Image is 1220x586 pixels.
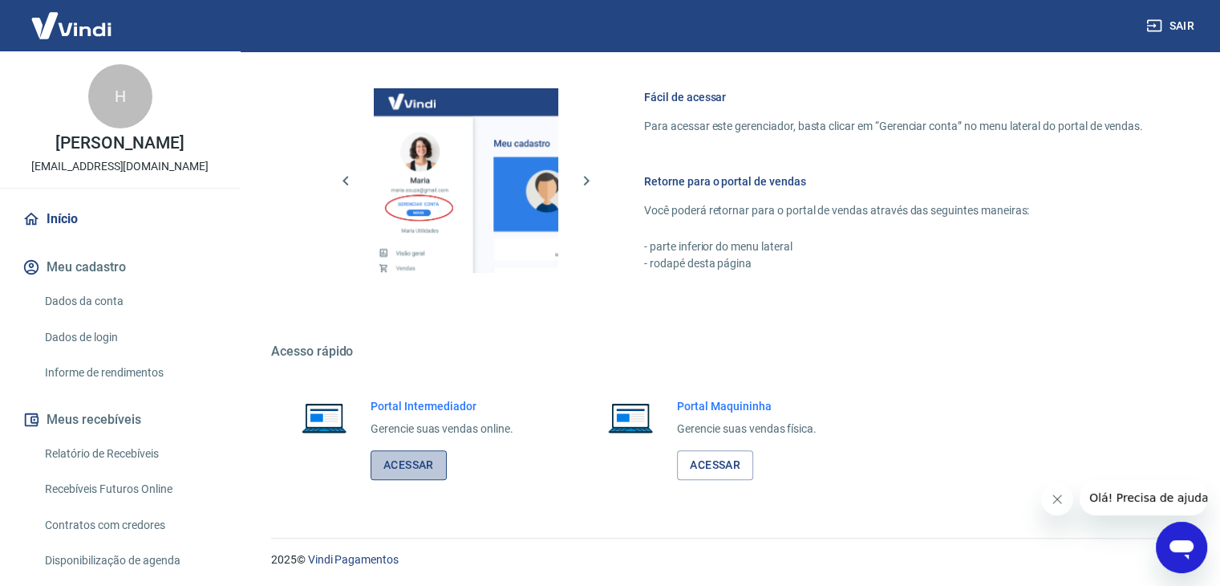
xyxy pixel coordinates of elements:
h6: Portal Maquininha [677,398,817,414]
button: Sair [1143,11,1201,41]
p: Gerencie suas vendas online. [371,421,513,437]
span: Olá! Precisa de ajuda? [10,11,135,24]
h5: Acesso rápido [271,344,1181,360]
a: Dados de login [39,321,221,354]
a: Acessar [677,450,753,480]
h6: Fácil de acessar [644,89,1143,105]
a: Início [19,201,221,237]
a: Dados da conta [39,285,221,318]
img: Vindi [19,1,124,50]
div: H [88,64,152,128]
img: Imagem da dashboard mostrando o botão de gerenciar conta na sidebar no lado esquerdo [374,88,558,273]
button: Meus recebíveis [19,402,221,437]
iframe: Fechar mensagem [1041,483,1073,515]
p: Gerencie suas vendas física. [677,421,817,437]
a: Relatório de Recebíveis [39,437,221,470]
h6: Retorne para o portal de vendas [644,173,1143,189]
p: Para acessar este gerenciador, basta clicar em “Gerenciar conta” no menu lateral do portal de ven... [644,118,1143,135]
img: Imagem de um notebook aberto [290,398,358,437]
a: Informe de rendimentos [39,356,221,389]
a: Contratos com credores [39,509,221,542]
a: Recebíveis Futuros Online [39,473,221,506]
p: Você poderá retornar para o portal de vendas através das seguintes maneiras: [644,202,1143,219]
p: 2025 © [271,551,1181,568]
p: [EMAIL_ADDRESS][DOMAIN_NAME] [31,158,209,175]
h6: Portal Intermediador [371,398,513,414]
p: - parte inferior do menu lateral [644,238,1143,255]
iframe: Botão para abrir a janela de mensagens [1156,522,1207,573]
a: Acessar [371,450,447,480]
img: Imagem de um notebook aberto [597,398,664,437]
button: Meu cadastro [19,250,221,285]
p: - rodapé desta página [644,255,1143,272]
p: [PERSON_NAME] [55,135,184,152]
a: Vindi Pagamentos [308,553,399,566]
a: Disponibilização de agenda [39,544,221,577]
iframe: Mensagem da empresa [1080,480,1207,515]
